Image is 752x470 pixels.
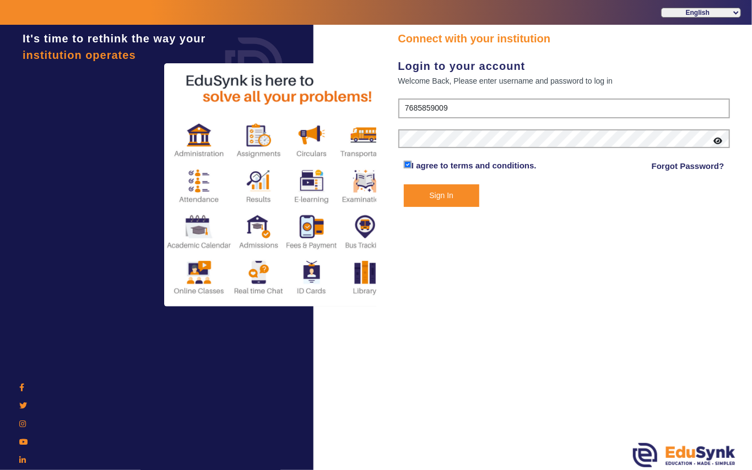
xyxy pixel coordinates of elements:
[398,30,731,47] div: Connect with your institution
[398,99,731,118] input: User Name
[213,25,295,107] img: login.png
[652,160,724,173] a: Forgot Password?
[164,63,396,307] img: login2.png
[633,443,735,467] img: edusynk.png
[398,74,731,88] div: Welcome Back, Please enter username and password to log in
[398,58,731,74] div: Login to your account
[404,184,479,207] button: Sign In
[412,161,537,170] a: I agree to terms and conditions.
[23,32,205,45] span: It's time to rethink the way your
[23,49,136,61] span: institution operates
